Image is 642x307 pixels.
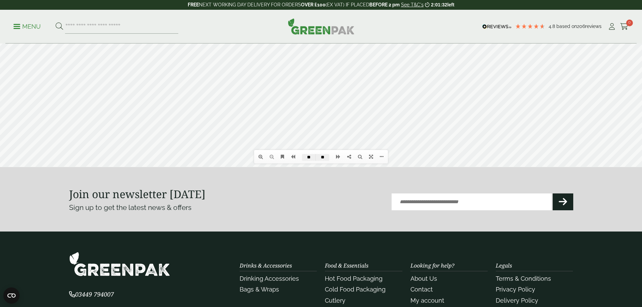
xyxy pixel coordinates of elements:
a: Delivery Policy [496,297,538,304]
i: Next page [629,129,635,147]
span: left [447,2,454,7]
i: Full screen [369,264,373,269]
a: Bags & Wraps [240,286,279,293]
i: Share [347,264,351,269]
a: Drinking Accessories [240,275,299,282]
span: 206 [577,24,585,29]
img: GreenPak Supplies [69,252,170,276]
div: 4.79 Stars [515,23,545,29]
strong: Join our newsletter [DATE] [69,187,206,201]
a: My account [410,297,444,304]
img: REVIEWS.io [482,24,512,29]
a: Cold Food Packaging [325,286,386,293]
img: GreenPak Supplies [288,18,355,34]
p: Sign up to get the latest news & offers [69,202,296,213]
a: Privacy Policy [496,286,535,293]
strong: BEFORE 2 pm [369,2,400,7]
span: 4.8 [549,24,556,29]
a: Terms & Conditions [496,275,551,282]
i: Table of contents [281,264,284,269]
a: 03449 794007 [69,291,114,298]
strong: FREE [188,2,199,7]
span: 2:01:32 [431,2,447,7]
a: 0 [620,22,629,32]
i: My Account [608,23,616,30]
a: About Us [410,275,437,282]
a: See T&C's [401,2,424,7]
i: Zoom in [258,264,263,269]
span: reviews [585,24,602,29]
span: 0 [626,20,633,26]
a: Hot Food Packaging [325,275,383,282]
p: Menu [13,23,41,31]
i: Previous page [7,129,13,147]
i: Search [358,264,362,269]
i: Previous page [291,264,295,269]
span: 03449 794007 [69,290,114,298]
i: Next page [336,264,340,269]
a: Menu [13,23,41,29]
a: Cutlery [325,297,345,304]
strong: OVER £100 [301,2,326,7]
i: More [380,264,384,269]
a: Contact [410,286,433,293]
button: Open CMP widget [3,287,20,304]
i: Cart [620,23,629,30]
span: Based on [556,24,577,29]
